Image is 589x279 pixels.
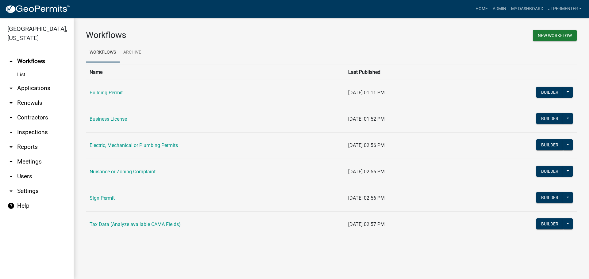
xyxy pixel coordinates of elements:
[7,143,15,151] i: arrow_drop_down
[7,85,15,92] i: arrow_drop_down
[546,3,584,15] a: jtpermenter
[473,3,490,15] a: Home
[86,43,120,62] a: Workflows
[536,87,563,98] button: Builder
[509,3,546,15] a: My Dashboard
[7,129,15,136] i: arrow_drop_down
[536,218,563,229] button: Builder
[536,139,563,150] button: Builder
[348,195,385,201] span: [DATE] 02:56 PM
[90,221,181,227] a: Tax Data (Analyze available CAMA Fields)
[7,187,15,195] i: arrow_drop_down
[90,90,123,96] a: Building Permit
[7,99,15,107] i: arrow_drop_down
[7,202,15,209] i: help
[7,114,15,121] i: arrow_drop_down
[7,158,15,165] i: arrow_drop_down
[533,30,577,41] button: New Workflow
[86,65,345,80] th: Name
[536,192,563,203] button: Builder
[345,65,460,80] th: Last Published
[348,221,385,227] span: [DATE] 02:57 PM
[90,116,127,122] a: Business License
[120,43,145,62] a: Archive
[348,142,385,148] span: [DATE] 02:56 PM
[90,195,115,201] a: Sign Permit
[536,113,563,124] button: Builder
[7,58,15,65] i: arrow_drop_up
[536,166,563,177] button: Builder
[90,142,178,148] a: Electric, Mechanical or Plumbing Permits
[490,3,509,15] a: Admin
[90,169,156,175] a: Nuisance or Zoning Complaint
[348,116,385,122] span: [DATE] 01:52 PM
[348,90,385,96] span: [DATE] 01:11 PM
[348,169,385,175] span: [DATE] 02:56 PM
[86,30,327,40] h3: Workflows
[7,173,15,180] i: arrow_drop_down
